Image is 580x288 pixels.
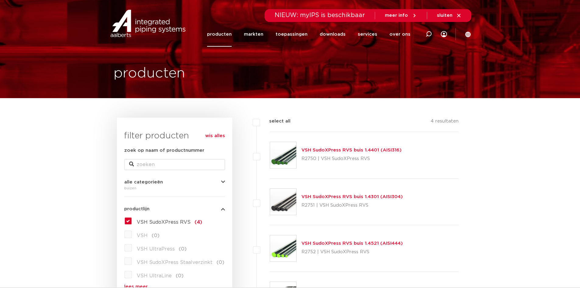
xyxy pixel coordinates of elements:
p: R2751 | VSH SudoXPress RVS [301,201,403,210]
input: zoeken [124,159,225,170]
a: wis alles [205,132,225,140]
img: Thumbnail for VSH SudoXPress RVS buis 1.4521 (AISI444) [270,235,296,261]
h1: producten [114,64,185,83]
div: buizen [124,184,225,192]
span: productlijn [124,207,149,211]
a: over ons [389,22,410,47]
h3: filter producten [124,130,225,142]
a: sluiten [437,13,462,18]
span: (0) [176,273,184,278]
a: services [358,22,377,47]
img: Thumbnail for VSH SudoXPress RVS buis 1.4401 (AISI316) [270,142,296,168]
label: zoek op naam of productnummer [124,147,204,154]
div: my IPS [441,22,447,47]
span: VSH SudoXPress Staalverzinkt [137,260,213,265]
p: 4 resultaten [431,118,459,127]
label: select all [260,118,290,125]
a: toepassingen [276,22,308,47]
a: markten [244,22,263,47]
p: R2752 | VSH SudoXPress RVS [301,247,403,257]
p: R2750 | VSH SudoXPress RVS [301,154,402,164]
span: VSH SudoXPress RVS [137,220,191,225]
img: Thumbnail for VSH SudoXPress RVS buis 1.4301 (AISI304) [270,189,296,215]
span: (0) [179,247,187,251]
span: VSH [137,233,148,238]
span: (0) [152,233,160,238]
span: meer info [385,13,408,18]
a: VSH SudoXPress RVS buis 1.4401 (AISI316) [301,148,402,152]
a: downloads [320,22,346,47]
a: VSH SudoXPress RVS buis 1.4521 (AISI444) [301,241,403,246]
span: VSH UltraLine [137,273,172,278]
span: VSH UltraPress [137,247,175,251]
nav: Menu [207,22,410,47]
a: VSH SudoXPress RVS buis 1.4301 (AISI304) [301,194,403,199]
a: producten [207,22,232,47]
span: NIEUW: myIPS is beschikbaar [275,12,365,18]
button: productlijn [124,207,225,211]
span: sluiten [437,13,452,18]
span: alle categorieën [124,180,163,184]
span: (4) [195,220,202,225]
span: (0) [216,260,224,265]
a: meer info [385,13,417,18]
button: alle categorieën [124,180,225,184]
